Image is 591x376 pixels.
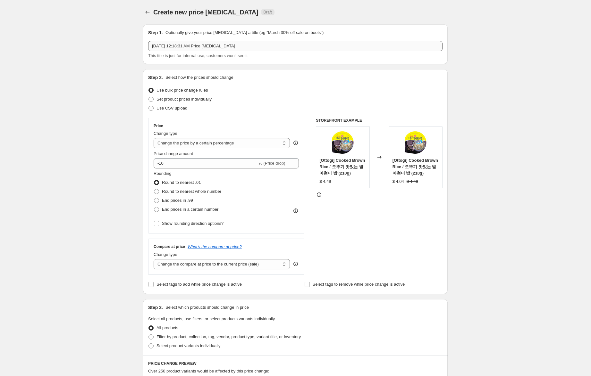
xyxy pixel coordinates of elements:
span: Rounding [154,171,172,176]
h6: PRICE CHANGE PREVIEW [148,361,443,366]
input: -15 [154,158,257,168]
span: This title is just for internal use, customers won't see it [148,53,248,58]
p: Select which products should change in price [165,304,249,311]
span: Select tags to remove while price change is active [313,282,405,287]
span: Set product prices individually [156,97,212,102]
h3: Price [154,123,163,128]
span: Price change amount [154,151,193,156]
div: $ 4.04 [393,178,404,185]
span: Show rounding direction options? [162,221,224,226]
p: Select how the prices should change [165,74,233,81]
span: Round to nearest .01 [162,180,201,185]
span: Select product variants individually [156,343,220,348]
span: % (Price drop) [258,161,285,166]
span: Use CSV upload [156,106,187,110]
img: b8c6ba505_80x.jpg [403,130,428,155]
span: All products [156,325,178,330]
h2: Step 3. [148,304,163,311]
span: Use bulk price change rules [156,88,208,93]
input: 30% off holiday sale [148,41,443,51]
h2: Step 1. [148,29,163,36]
div: $ 4.49 [319,178,331,185]
p: Optionally give your price [MEDICAL_DATA] a title (eg "March 30% off sale on boots") [165,29,324,36]
button: What's the compare at price? [188,244,242,249]
span: [Ottogi] Cooked Brown Rice / 오뚜기 맛있는 발아현미 밥 (210g) [393,158,438,176]
span: End prices in .99 [162,198,193,203]
span: Over 250 product variants would be affected by this price change: [148,369,269,373]
span: Select tags to add while price change is active [156,282,242,287]
div: help [292,140,299,146]
span: Filter by product, collection, tag, vendor, product type, variant title, or inventory [156,334,301,339]
h3: Compare at price [154,244,185,249]
span: Change type [154,131,177,136]
img: b8c6ba505_80x.jpg [330,130,356,155]
span: Draft [264,10,272,15]
strike: $ 4.49 [407,178,418,185]
h2: Step 2. [148,74,163,81]
span: Round to nearest whole number [162,189,221,194]
span: [Ottogi] Cooked Brown Rice / 오뚜기 맛있는 발아현미 밥 (210g) [319,158,365,176]
button: Price change jobs [143,8,152,17]
h6: STOREFRONT EXAMPLE [316,118,443,123]
div: help [292,261,299,267]
span: End prices in a certain number [162,207,218,212]
span: Change type [154,252,177,257]
span: Select all products, use filters, or select products variants individually [148,316,275,321]
span: Create new price [MEDICAL_DATA] [153,9,258,16]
